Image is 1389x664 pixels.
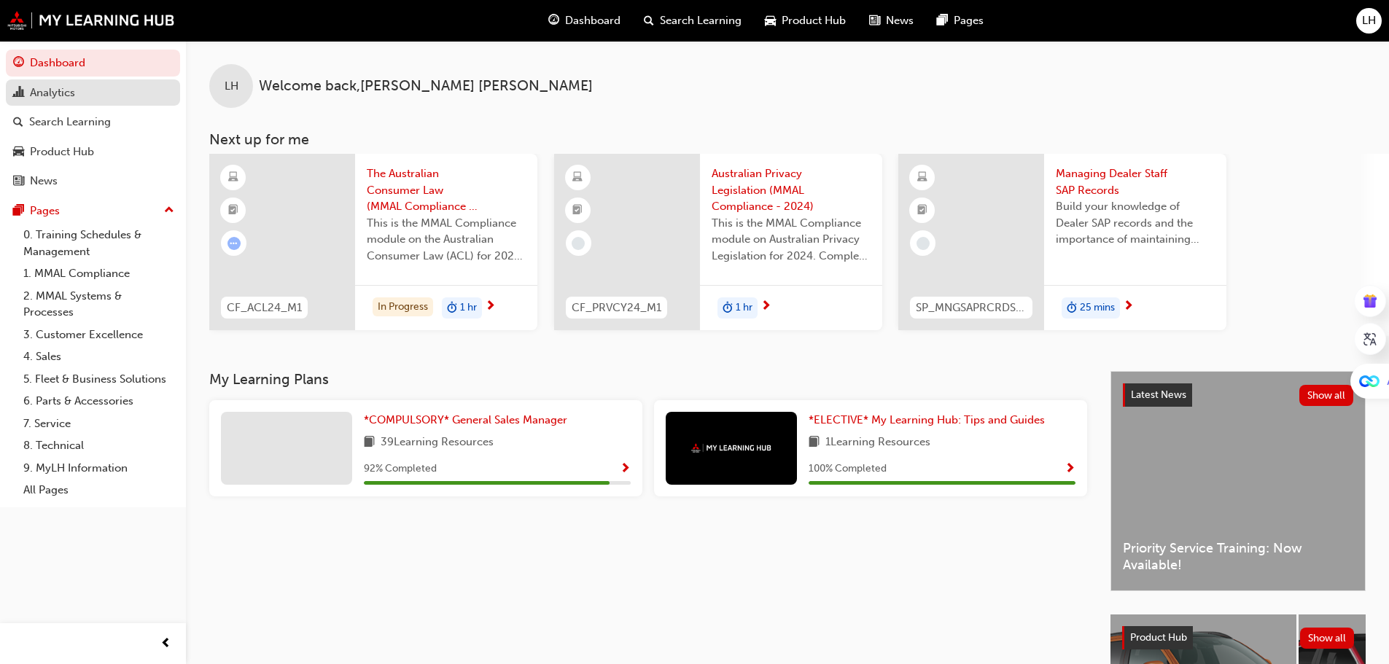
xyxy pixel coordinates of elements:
[17,345,180,368] a: 4. Sales
[30,144,94,160] div: Product Hub
[825,434,930,452] span: 1 Learning Resources
[367,165,526,215] span: The Australian Consumer Law (MMAL Compliance - 2024)
[898,154,1226,330] a: SP_MNGSAPRCRDS_M1Managing Dealer Staff SAP RecordsBuild your knowledge of Dealer SAP records and ...
[17,479,180,501] a: All Pages
[164,201,174,220] span: up-icon
[485,300,496,313] span: next-icon
[7,11,175,30] img: mmal
[460,300,477,316] span: 1 hr
[13,175,24,188] span: news-icon
[1080,300,1115,316] span: 25 mins
[1056,198,1215,248] span: Build your knowledge of Dealer SAP records and the importance of maintaining your staff records i...
[736,300,752,316] span: 1 hr
[17,285,180,324] a: 2. MMAL Systems & Processes
[6,138,180,165] a: Product Hub
[6,198,180,224] button: Pages
[869,12,880,30] span: news-icon
[17,413,180,435] a: 7. Service
[209,371,1087,388] h3: My Learning Plans
[228,168,238,187] span: learningResourceType_ELEARNING-icon
[937,12,948,30] span: pages-icon
[30,173,58,190] div: News
[917,168,927,187] span: learningResourceType_ELEARNING-icon
[1356,8,1382,34] button: LH
[760,300,771,313] span: next-icon
[6,168,180,195] a: News
[364,412,573,429] a: *COMPULSORY* General Sales Manager
[954,12,984,29] span: Pages
[1122,626,1354,649] a: Product HubShow all
[632,6,753,36] a: search-iconSearch Learning
[17,434,180,457] a: 8. Technical
[620,463,631,476] span: Show Progress
[723,299,733,318] span: duration-icon
[6,47,180,198] button: DashboardAnalyticsSearch LearningProduct HubNews
[925,6,995,36] a: pages-iconPages
[30,203,60,219] div: Pages
[857,6,925,36] a: news-iconNews
[917,201,927,220] span: booktick-icon
[809,434,820,452] span: book-icon
[620,460,631,478] button: Show Progress
[1123,540,1353,573] span: Priority Service Training: Now Available!
[13,146,24,159] span: car-icon
[1123,383,1353,407] a: Latest NewsShow all
[712,165,871,215] span: Australian Privacy Legislation (MMAL Compliance - 2024)
[1065,460,1075,478] button: Show Progress
[572,201,583,220] span: booktick-icon
[30,85,75,101] div: Analytics
[29,114,111,130] div: Search Learning
[13,205,24,218] span: pages-icon
[753,6,857,36] a: car-iconProduct Hub
[644,12,654,30] span: search-icon
[916,300,1027,316] span: SP_MNGSAPRCRDS_M1
[367,215,526,265] span: This is the MMAL Compliance module on the Australian Consumer Law (ACL) for 2024. Complete this m...
[554,154,882,330] a: CF_PRVCY24_M1Australian Privacy Legislation (MMAL Compliance - 2024)This is the MMAL Compliance m...
[712,215,871,265] span: This is the MMAL Compliance module on Australian Privacy Legislation for 2024. Complete this modu...
[809,413,1045,426] span: *ELECTIVE* My Learning Hub: Tips and Guides
[186,131,1389,148] h3: Next up for me
[572,300,661,316] span: CF_PRVCY24_M1
[691,443,771,453] img: mmal
[1300,628,1355,649] button: Show all
[537,6,632,36] a: guage-iconDashboard
[364,413,567,426] span: *COMPULSORY* General Sales Manager
[548,12,559,30] span: guage-icon
[364,461,437,477] span: 92 % Completed
[6,79,180,106] a: Analytics
[227,300,302,316] span: CF_ACL24_M1
[160,635,171,653] span: prev-icon
[572,168,583,187] span: learningResourceType_ELEARNING-icon
[660,12,742,29] span: Search Learning
[782,12,846,29] span: Product Hub
[381,434,494,452] span: 39 Learning Resources
[1131,388,1186,401] span: Latest News
[1056,165,1215,198] span: Managing Dealer Staff SAP Records
[765,12,776,30] span: car-icon
[1065,463,1075,476] span: Show Progress
[447,299,457,318] span: duration-icon
[228,201,238,220] span: booktick-icon
[1110,371,1366,591] a: Latest NewsShow allPriority Service Training: Now Available!
[209,154,537,330] a: CF_ACL24_M1The Australian Consumer Law (MMAL Compliance - 2024)This is the MMAL Compliance module...
[1299,385,1354,406] button: Show all
[1123,300,1134,313] span: next-icon
[225,78,238,95] span: LH
[17,262,180,285] a: 1. MMAL Compliance
[6,50,180,77] a: Dashboard
[1067,299,1077,318] span: duration-icon
[13,116,23,129] span: search-icon
[13,57,24,70] span: guage-icon
[1130,631,1187,644] span: Product Hub
[17,368,180,391] a: 5. Fleet & Business Solutions
[364,434,375,452] span: book-icon
[373,297,433,317] div: In Progress
[17,324,180,346] a: 3. Customer Excellence
[809,412,1051,429] a: *ELECTIVE* My Learning Hub: Tips and Guides
[886,12,914,29] span: News
[227,237,241,250] span: learningRecordVerb_ATTEMPT-icon
[17,457,180,480] a: 9. MyLH Information
[565,12,620,29] span: Dashboard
